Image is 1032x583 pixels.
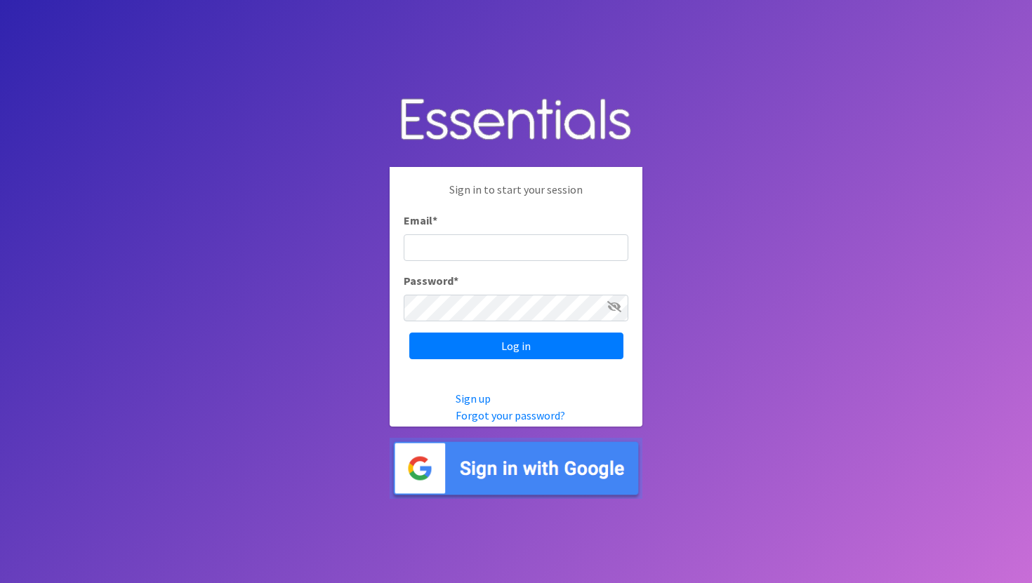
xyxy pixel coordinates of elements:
[456,391,491,406] a: Sign up
[454,274,458,288] abbr: required
[404,272,458,289] label: Password
[404,212,437,229] label: Email
[404,181,628,212] p: Sign in to start your session
[390,84,642,156] img: Human Essentials
[432,213,437,227] abbr: required
[390,438,642,499] img: Sign in with Google
[456,408,565,422] a: Forgot your password?
[409,333,623,359] input: Log in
